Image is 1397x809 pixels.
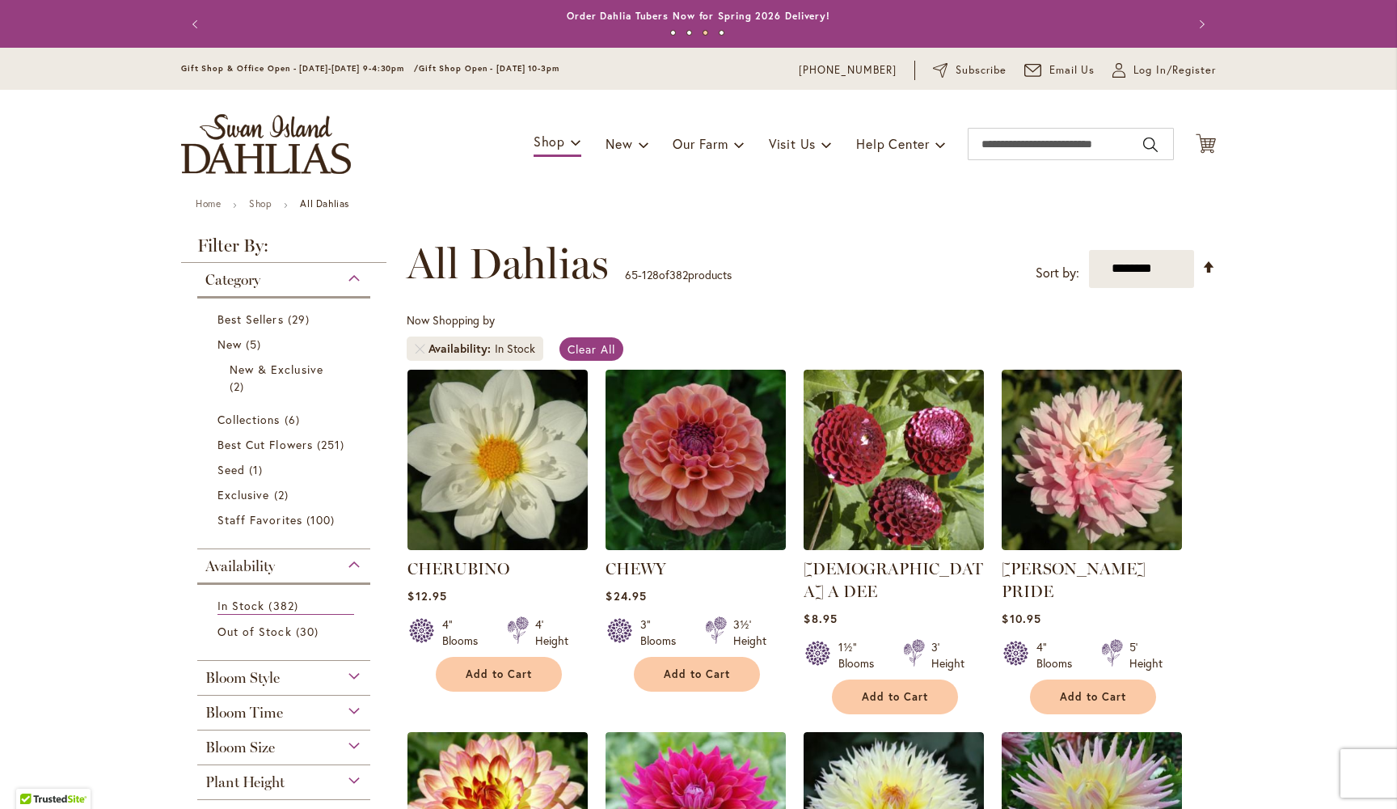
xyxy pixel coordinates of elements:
span: 30 [296,623,323,640]
span: Bloom Style [205,669,280,687]
div: 3½' Height [733,616,766,649]
span: $12.95 [407,588,446,604]
span: $10.95 [1002,611,1040,626]
span: 100 [306,511,339,528]
a: CHEWY [606,538,786,553]
div: In Stock [495,341,535,357]
img: CHERUBINO [407,370,588,550]
span: Log In/Register [1133,62,1216,78]
span: Gift Shop & Office Open - [DATE]-[DATE] 9-4:30pm / [181,63,419,74]
span: Out of Stock [217,624,292,639]
button: Add to Cart [1030,680,1156,714]
span: $8.95 [804,611,837,626]
a: [PERSON_NAME] PRIDE [1002,559,1146,601]
button: Add to Cart [634,657,760,692]
span: 382 [669,267,688,282]
span: 1 [249,461,267,478]
span: 2 [274,486,293,503]
a: Email Us [1024,62,1095,78]
span: New [606,135,632,152]
img: CHEWY [606,370,786,550]
span: Bloom Size [205,739,275,756]
a: CHERUBINO [407,559,509,578]
button: 1 of 4 [670,30,676,36]
a: Home [196,197,221,210]
span: New & Exclusive [230,362,323,377]
span: 5 [246,336,265,353]
label: Sort by: [1036,258,1079,288]
a: store logo [181,114,351,174]
a: New &amp; Exclusive [230,361,342,395]
span: Add to Cart [466,667,532,681]
strong: All Dahlias [300,197,349,210]
span: Collections [217,412,281,427]
span: $24.95 [606,588,646,604]
a: Collections [217,411,354,428]
span: 65 [625,267,638,282]
div: 3" Blooms [640,616,686,649]
span: In Stock [217,598,264,613]
span: Gift Shop Open - [DATE] 10-3pm [419,63,559,74]
a: Staff Favorites [217,511,354,528]
span: 128 [642,267,659,282]
a: Subscribe [933,62,1007,78]
button: Next [1184,8,1216,40]
span: 382 [268,597,302,614]
a: Out of Stock 30 [217,623,354,640]
div: 1½" Blooms [838,639,884,671]
span: Shop [534,133,565,150]
a: Log In/Register [1112,62,1216,78]
span: Subscribe [956,62,1007,78]
a: New [217,336,354,353]
a: In Stock 382 [217,597,354,615]
div: 4" Blooms [1036,639,1082,671]
a: CHEWY [606,559,666,578]
span: 29 [288,311,314,328]
span: Add to Cart [862,690,928,704]
span: Help Center [856,135,930,152]
span: 251 [317,436,348,453]
span: All Dahlias [407,239,609,288]
span: Clear All [568,341,615,357]
a: CHERUBINO [407,538,588,553]
span: Best Sellers [217,311,284,327]
span: Exclusive [217,487,269,502]
div: 3' Height [931,639,964,671]
a: Seed [217,461,354,478]
a: [PHONE_NUMBER] [799,62,897,78]
span: Availability [205,557,275,575]
a: Exclusive [217,486,354,503]
div: 4' Height [535,616,568,649]
span: 2 [230,378,248,395]
p: - of products [625,262,732,288]
a: Best Sellers [217,311,354,328]
div: 5' Height [1129,639,1163,671]
span: Availability [428,341,495,357]
span: Category [205,271,260,289]
span: Bloom Time [205,704,283,722]
a: Clear All [559,337,623,361]
div: 4" Blooms [442,616,487,649]
a: Remove Availability In Stock [415,344,424,354]
span: Seed [217,462,245,477]
span: New [217,337,242,352]
a: [DEMOGRAPHIC_DATA] A DEE [804,559,983,601]
span: Now Shopping by [407,312,495,328]
a: CHICK A DEE [804,538,984,553]
button: 3 of 4 [703,30,708,36]
iframe: Launch Accessibility Center [12,752,57,797]
span: Best Cut Flowers [217,437,313,452]
span: Staff Favorites [217,512,302,527]
button: Add to Cart [832,680,958,714]
img: CHICK A DEE [804,370,984,550]
img: CHILSON'S PRIDE [1002,370,1182,550]
span: Visit Us [769,135,816,152]
span: 6 [285,411,304,428]
a: Best Cut Flowers [217,436,354,453]
span: Plant Height [205,773,285,791]
button: Add to Cart [436,657,562,692]
span: Add to Cart [1060,690,1126,704]
span: Add to Cart [664,667,730,681]
button: Previous [181,8,213,40]
button: 2 of 4 [686,30,692,36]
